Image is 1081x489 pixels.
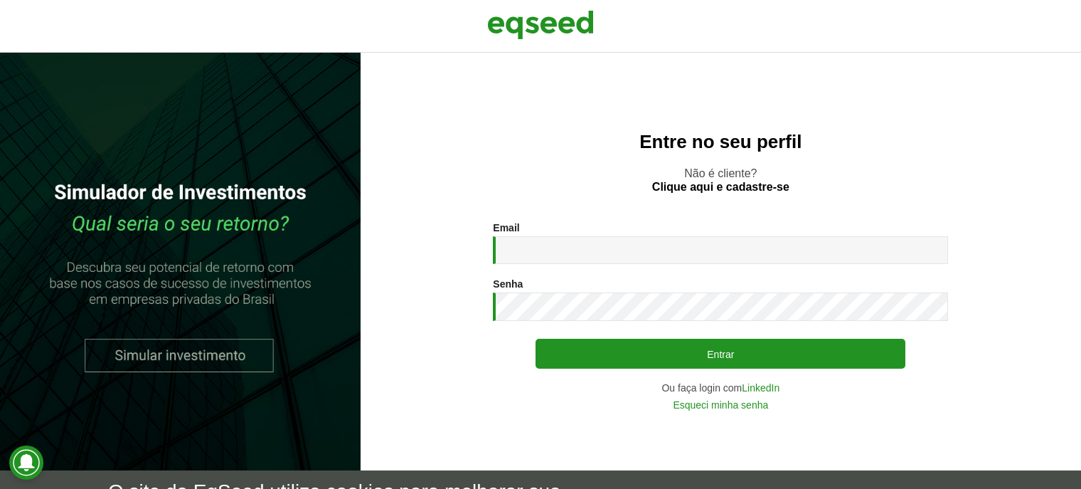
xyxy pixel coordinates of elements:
div: Ou faça login com [493,383,948,393]
label: Email [493,223,519,233]
h2: Entre no seu perfil [389,132,1053,152]
button: Entrar [536,339,905,369]
label: Senha [493,279,523,289]
p: Não é cliente? [389,167,1053,194]
a: Esqueci minha senha [673,400,768,410]
a: Clique aqui e cadastre-se [652,182,789,193]
img: EqSeed Logo [487,7,594,43]
a: LinkedIn [742,383,779,393]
